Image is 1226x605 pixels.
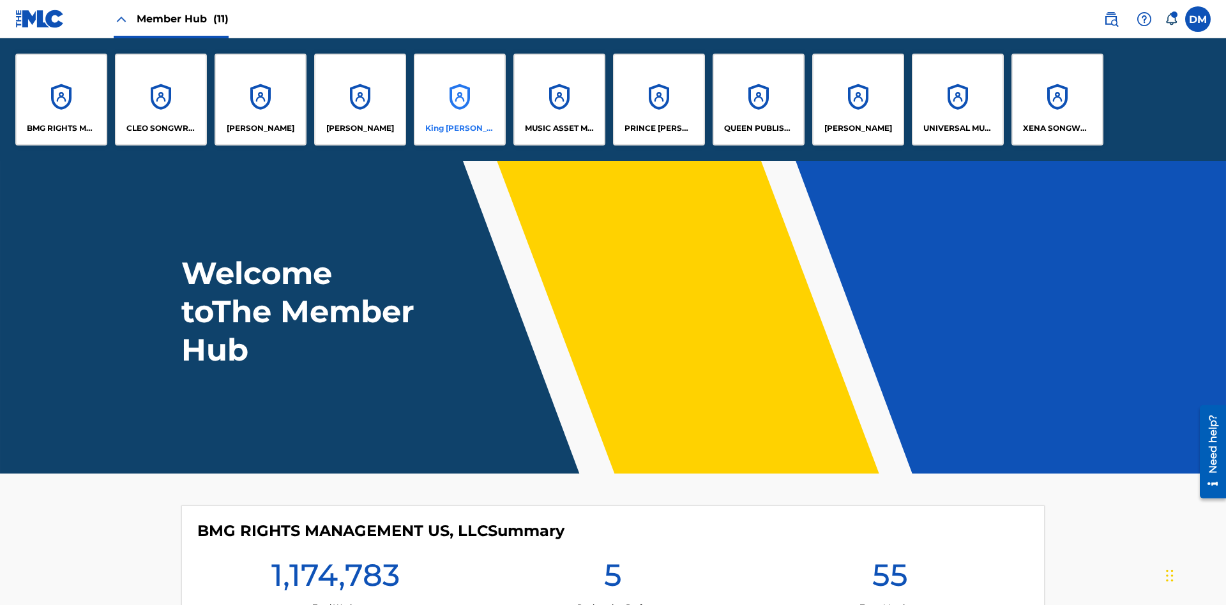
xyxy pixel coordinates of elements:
h1: 1,174,783 [271,556,400,602]
iframe: Chat Widget [1162,544,1226,605]
div: Drag [1166,556,1174,595]
a: Accounts[PERSON_NAME] [314,54,406,146]
p: CLEO SONGWRITER [126,123,196,134]
img: help [1137,11,1152,27]
div: User Menu [1185,6,1211,32]
iframe: Resource Center [1190,400,1226,505]
span: (11) [213,13,229,25]
a: AccountsBMG RIGHTS MANAGEMENT US, LLC [15,54,107,146]
a: Public Search [1098,6,1124,32]
div: Notifications [1165,13,1177,26]
a: AccountsUNIVERSAL MUSIC PUB GROUP [912,54,1004,146]
p: QUEEN PUBLISHA [724,123,794,134]
p: PRINCE MCTESTERSON [624,123,694,134]
a: AccountsQUEEN PUBLISHA [713,54,805,146]
a: Accounts[PERSON_NAME] [812,54,904,146]
h1: 5 [604,556,622,602]
a: AccountsPRINCE [PERSON_NAME] [613,54,705,146]
img: Close [114,11,129,27]
img: search [1103,11,1119,27]
div: Help [1131,6,1157,32]
p: King McTesterson [425,123,495,134]
h4: BMG RIGHTS MANAGEMENT US, LLC [197,521,564,541]
p: XENA SONGWRITER [1023,123,1093,134]
p: BMG RIGHTS MANAGEMENT US, LLC [27,123,96,134]
a: Accounts[PERSON_NAME] [215,54,306,146]
p: MUSIC ASSET MANAGEMENT (MAM) [525,123,594,134]
span: Member Hub [137,11,229,26]
p: ELVIS COSTELLO [227,123,294,134]
p: UNIVERSAL MUSIC PUB GROUP [923,123,993,134]
a: AccountsKing [PERSON_NAME] [414,54,506,146]
h1: Welcome to The Member Hub [181,254,420,369]
p: EYAMA MCSINGER [326,123,394,134]
a: AccountsXENA SONGWRITER [1011,54,1103,146]
p: RONALD MCTESTERSON [824,123,892,134]
h1: 55 [872,556,908,602]
a: AccountsMUSIC ASSET MANAGEMENT (MAM) [513,54,605,146]
a: AccountsCLEO SONGWRITER [115,54,207,146]
img: MLC Logo [15,10,64,28]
